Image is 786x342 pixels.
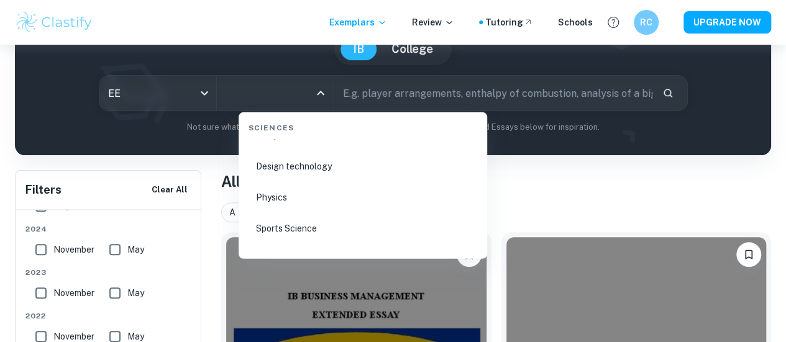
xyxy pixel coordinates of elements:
[99,76,216,110] div: EE
[127,286,144,300] span: May
[244,243,482,269] div: Mathematics
[412,16,454,29] p: Review
[657,83,679,104] button: Search
[244,121,482,150] li: Computer Science
[558,16,593,29] a: Schools
[379,38,446,60] button: College
[149,181,191,199] button: Clear All
[329,16,387,29] p: Exemplars
[334,76,652,110] input: E.g. player arrangements, enthalpy of combustion, analysis of a big city...
[53,243,94,256] span: November
[25,267,192,278] span: 2023
[25,310,192,322] span: 2022
[340,38,377,60] button: IB
[229,205,241,219] span: A
[736,242,761,267] button: Bookmark
[639,16,654,29] h6: RC
[221,202,256,222] div: A
[485,16,533,29] a: Tutoring
[634,10,659,35] button: RC
[312,84,329,102] button: Close
[244,112,482,138] div: Sciences
[15,10,94,35] img: Clastify logo
[25,121,761,133] p: Not sure what to search for? You can always look through our example Extended Essays below for in...
[603,12,624,33] button: Help and Feedback
[221,170,771,192] h1: All EE Examples
[25,181,62,199] h6: Filters
[244,152,482,181] li: Design technology
[53,286,94,300] span: November
[683,11,771,34] button: UPGRADE NOW
[244,183,482,212] li: Physics
[25,223,192,235] span: 2024
[244,214,482,243] li: Sports Science
[127,243,144,256] span: May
